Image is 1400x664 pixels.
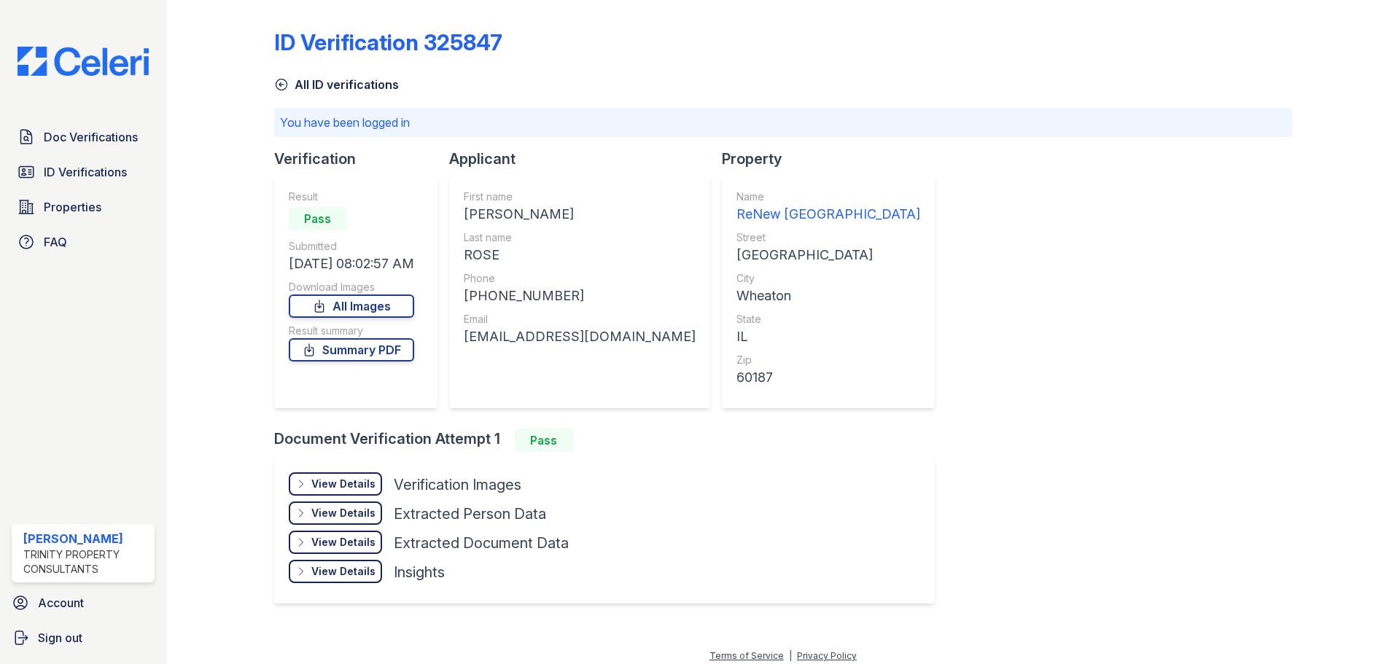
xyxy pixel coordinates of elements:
[289,207,347,230] div: Pass
[274,149,449,169] div: Verification
[12,227,155,257] a: FAQ
[12,157,155,187] a: ID Verifications
[394,504,546,524] div: Extracted Person Data
[44,233,67,251] span: FAQ
[44,163,127,181] span: ID Verifications
[6,47,160,76] img: CE_Logo_Blue-a8612792a0a2168367f1c8372b55b34899dd931a85d93a1a3d3e32e68fde9ad4.png
[449,149,722,169] div: Applicant
[38,629,82,647] span: Sign out
[274,76,399,93] a: All ID verifications
[311,535,376,550] div: View Details
[709,650,784,661] a: Terms of Service
[289,338,414,362] a: Summary PDF
[736,271,920,286] div: City
[274,429,946,452] div: Document Verification Attempt 1
[464,230,696,245] div: Last name
[23,530,149,547] div: [PERSON_NAME]
[289,239,414,254] div: Submitted
[736,327,920,347] div: IL
[311,564,376,579] div: View Details
[38,594,84,612] span: Account
[722,149,946,169] div: Property
[394,474,521,495] div: Verification Images
[736,312,920,327] div: State
[6,588,160,617] a: Account
[289,294,414,318] a: All Images
[12,122,155,152] a: Doc Verifications
[274,29,502,55] div: ID Verification 325847
[464,190,696,204] div: First name
[311,506,376,520] div: View Details
[394,562,445,582] div: Insights
[464,327,696,347] div: [EMAIL_ADDRESS][DOMAIN_NAME]
[464,245,696,265] div: ROSE
[394,533,569,553] div: Extracted Document Data
[736,230,920,245] div: Street
[736,245,920,265] div: [GEOGRAPHIC_DATA]
[789,650,792,661] div: |
[289,280,414,294] div: Download Images
[12,192,155,222] a: Properties
[736,367,920,388] div: 60187
[23,547,149,577] div: Trinity Property Consultants
[311,477,376,491] div: View Details
[464,286,696,306] div: [PHONE_NUMBER]
[464,204,696,224] div: [PERSON_NAME]
[289,190,414,204] div: Result
[464,271,696,286] div: Phone
[44,198,101,216] span: Properties
[797,650,857,661] a: Privacy Policy
[464,312,696,327] div: Email
[280,114,1286,131] p: You have been logged in
[736,204,920,224] div: ReNew [GEOGRAPHIC_DATA]
[736,190,920,224] a: Name ReNew [GEOGRAPHIC_DATA]
[736,353,920,367] div: Zip
[736,286,920,306] div: Wheaton
[515,429,573,452] div: Pass
[44,128,138,146] span: Doc Verifications
[6,623,160,652] a: Sign out
[289,324,414,338] div: Result summary
[289,254,414,274] div: [DATE] 08:02:57 AM
[736,190,920,204] div: Name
